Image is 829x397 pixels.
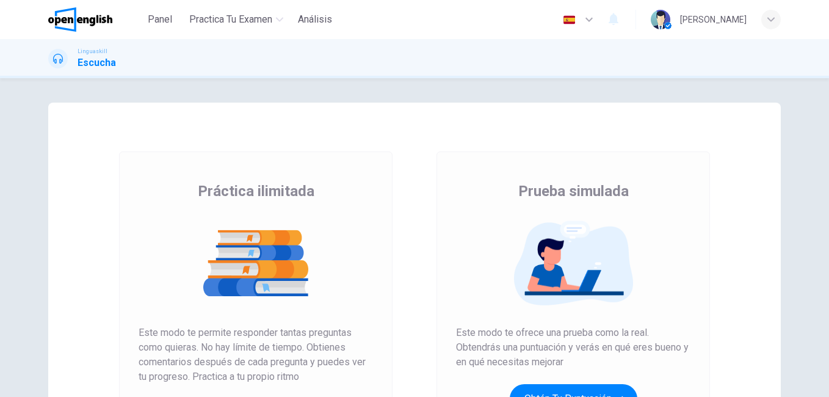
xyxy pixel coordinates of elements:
span: Practica tu examen [189,12,272,27]
span: Análisis [298,12,332,27]
a: OpenEnglish logo [48,7,140,32]
div: [PERSON_NAME] [680,12,747,27]
span: Panel [148,12,172,27]
span: Prueba simulada [518,181,629,201]
span: Linguaskill [78,47,107,56]
img: OpenEnglish logo [48,7,112,32]
span: Este modo te ofrece una prueba como la real. Obtendrás una puntuación y verás en qué eres bueno y... [456,326,690,370]
img: Profile picture [651,10,670,29]
span: Este modo te permite responder tantas preguntas como quieras. No hay límite de tiempo. Obtienes c... [139,326,373,384]
span: Práctica ilimitada [198,181,314,201]
h1: Escucha [78,56,116,70]
button: Panel [140,9,179,31]
img: es [562,15,577,24]
button: Practica tu examen [184,9,288,31]
button: Análisis [293,9,337,31]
